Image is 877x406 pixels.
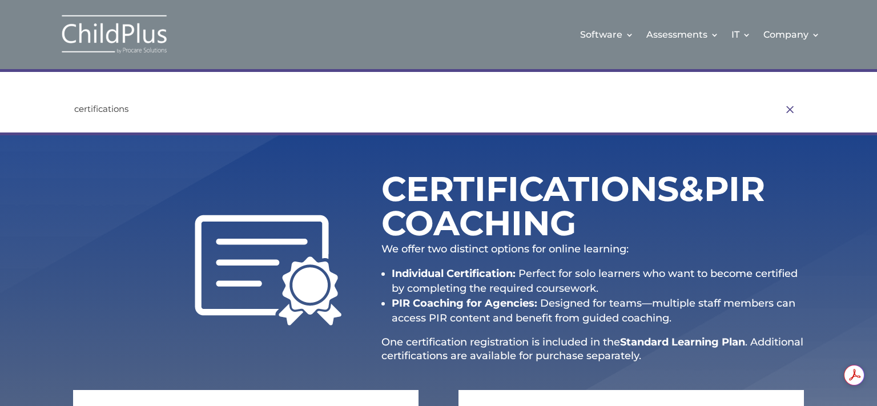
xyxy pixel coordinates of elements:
span: One certification registration is included in the [381,336,620,348]
strong: PIR Coaching for Agencies: [392,297,537,309]
span: & [679,168,704,210]
a: Assessments [646,11,719,58]
span: . Additional certifications are available for purchase separately. [381,336,803,361]
a: Software [580,11,634,58]
a: Company [763,11,820,58]
strong: Standard Learning Plan [620,336,745,348]
li: Designed for teams—multiple staff members can access PIR content and benefit from guided coaching. [392,296,804,325]
span: We offer two distinct options for online learning: [381,243,629,255]
h1: Certifications PIR Coaching [381,172,684,246]
input: Search for: [73,103,776,115]
li: Perfect for solo learners who want to become certified by completing the required coursework. [392,266,804,296]
strong: Individual Certification: [392,267,516,280]
a: IT [731,11,751,58]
